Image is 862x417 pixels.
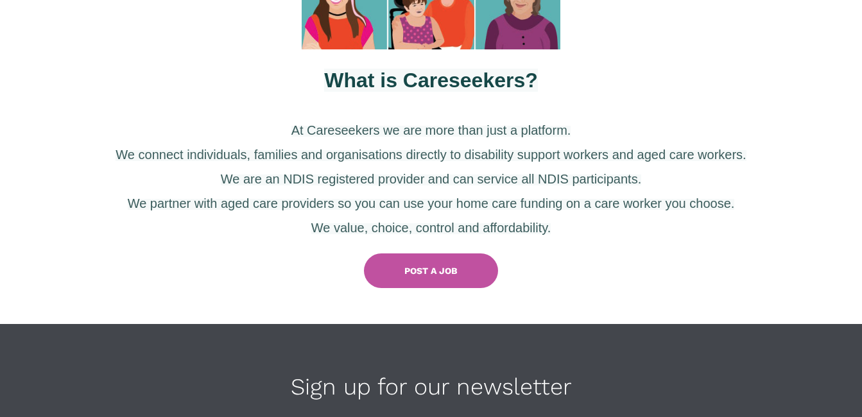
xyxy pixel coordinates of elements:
a: POST A JOB [364,253,498,288]
span: At Careseekers we are more than just a platform. We connect individuals, families and organisatio... [116,123,746,210]
span: Sign up for our newsletter [291,373,572,400]
span: What is Careseekers? [324,69,538,92]
span: We value, choice, control and affordability. [311,221,551,235]
b: POST A JOB [404,266,458,276]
